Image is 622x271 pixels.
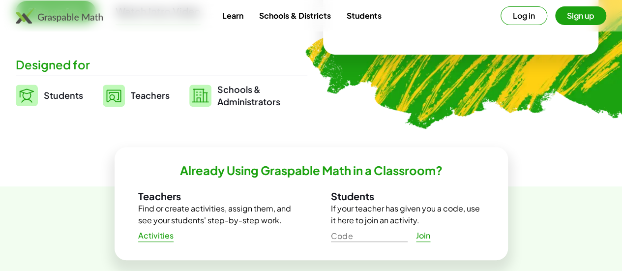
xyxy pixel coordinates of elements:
[138,190,292,203] h3: Teachers
[138,203,292,226] p: Find or create activities, assign them, and see your students' step-by-step work.
[103,83,170,108] a: Teachers
[189,83,280,108] a: Schools &Administrators
[331,203,484,226] p: If your teacher has given you a code, use it here to join an activity.
[501,6,547,25] button: Log in
[44,90,83,101] span: Students
[214,6,251,25] a: Learn
[408,227,439,244] a: Join
[217,83,280,108] span: Schools & Administrators
[251,6,338,25] a: Schools & Districts
[16,83,83,108] a: Students
[338,6,389,25] a: Students
[130,227,182,244] a: Activities
[16,57,307,73] div: Designed for
[138,231,174,241] span: Activities
[131,90,170,101] span: Teachers
[16,85,38,106] img: svg%3e
[103,85,125,107] img: svg%3e
[180,163,443,178] h2: Already Using Graspable Math in a Classroom?
[416,231,431,241] span: Join
[555,6,606,25] button: Sign up
[331,190,484,203] h3: Students
[189,85,211,107] img: svg%3e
